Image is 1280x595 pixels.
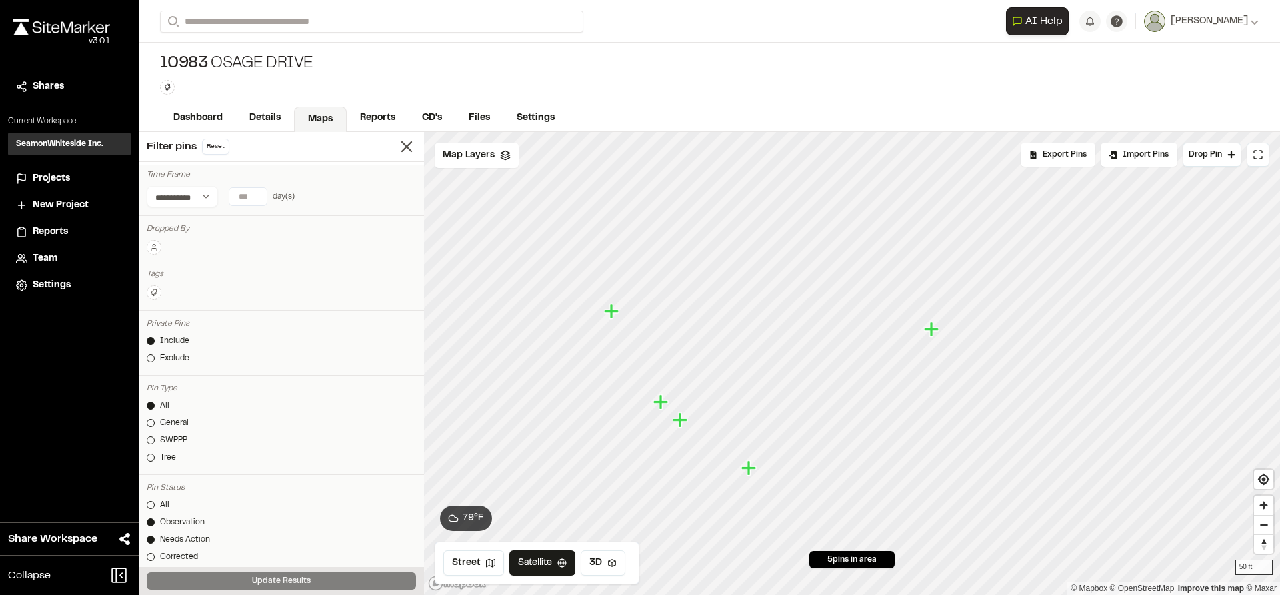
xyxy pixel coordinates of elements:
div: Include [160,335,189,347]
button: Search [160,11,184,33]
div: All [160,400,169,412]
button: Zoom out [1254,515,1273,534]
div: Observation [160,516,205,528]
div: Dropped By [147,223,416,235]
h3: SeamonWhiteside Inc. [16,138,103,150]
a: Reports [347,105,409,131]
button: Zoom in [1254,496,1273,515]
a: Projects [16,171,123,186]
span: Export Pins [1043,149,1087,161]
a: New Project [16,198,123,213]
a: Maxar [1246,584,1277,593]
span: Share Workspace [8,531,97,547]
div: Map marker [673,412,690,429]
div: Tree [160,452,176,464]
button: Satellite [509,550,575,576]
span: Import Pins [1123,149,1169,161]
a: Map feedback [1178,584,1244,593]
button: Reset bearing to north [1254,534,1273,554]
div: Exclude [160,352,189,364]
button: Update Results [147,572,416,590]
button: [PERSON_NAME] [1144,11,1259,32]
a: CD's [409,105,455,131]
button: 79°F [440,506,492,531]
div: 50 ft [1235,560,1273,575]
span: 10983 [160,53,208,75]
div: Needs Action [160,534,210,546]
p: Current Workspace [8,115,131,127]
button: Street [443,550,504,576]
a: Settings [16,278,123,293]
a: Mapbox logo [428,576,487,591]
span: 79 ° F [463,511,484,526]
button: Find my location [1254,470,1273,489]
span: Projects [33,171,70,186]
div: Pin Type [147,382,416,394]
div: Osage Drive [160,53,313,75]
div: Map marker [741,460,759,477]
span: Drop Pin [1189,149,1222,161]
a: Maps [294,107,347,132]
a: Dashboard [160,105,236,131]
span: AI Help [1025,13,1063,29]
div: Pin Status [147,482,416,494]
span: Filter pins [147,139,197,155]
a: Team [16,251,123,266]
div: Private Pins [147,318,416,330]
button: Reset [202,139,229,155]
span: Settings [33,278,71,293]
div: Import Pins into your project [1101,143,1177,167]
div: Corrected [160,551,198,563]
span: Map Layers [443,148,495,163]
button: Edit Tags [160,80,175,95]
div: day(s) [273,191,295,203]
div: Oh geez...please don't... [13,35,110,47]
canvas: Map [424,132,1280,595]
span: Reports [33,225,68,239]
span: [PERSON_NAME] [1171,14,1248,29]
div: Map marker [924,321,941,338]
div: Tags [147,268,416,280]
a: Shares [16,79,123,94]
a: Settings [503,105,568,131]
span: Team [33,251,57,266]
a: OpenStreetMap [1110,584,1175,593]
img: User [1144,11,1165,32]
div: All [160,499,169,511]
div: Map marker [653,394,671,411]
div: No pins available to export [1021,143,1095,167]
div: Open AI Assistant [1006,7,1074,35]
button: Edit Tags [147,285,161,300]
div: SWPPP [160,434,187,446]
a: Mapbox [1071,584,1107,593]
a: Details [236,105,294,131]
div: Map marker [604,303,621,320]
span: New Project [33,198,89,213]
button: 3D [581,550,625,576]
a: Reports [16,225,123,239]
span: Collapse [8,568,51,584]
div: General [160,417,189,429]
a: Files [455,105,503,131]
span: 5 pins in area [827,554,877,566]
span: Zoom out [1254,516,1273,534]
div: Time Frame [147,169,416,181]
span: Shares [33,79,64,94]
img: rebrand.png [13,19,110,35]
button: Open AI Assistant [1006,7,1069,35]
button: Drop Pin [1183,143,1241,167]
